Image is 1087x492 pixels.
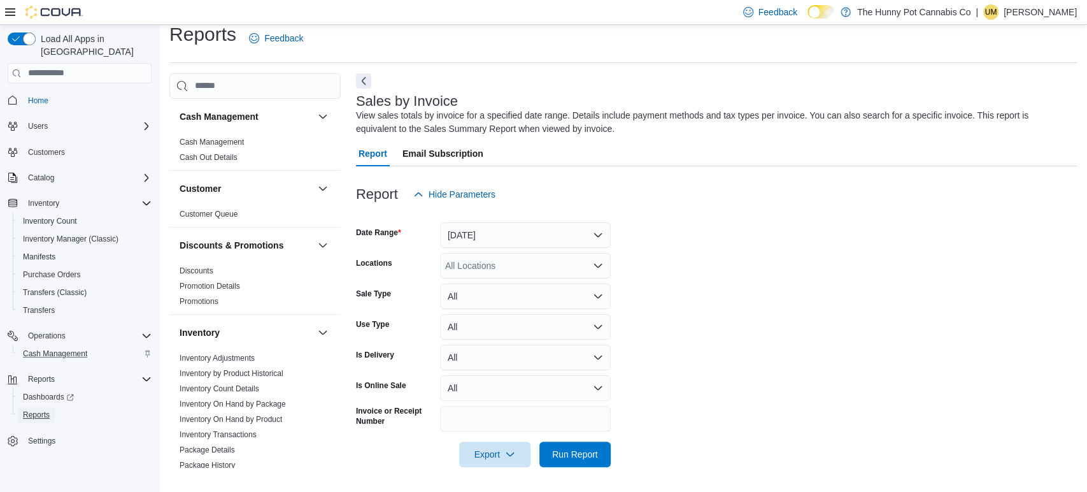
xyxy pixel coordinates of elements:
[356,350,394,360] label: Is Delivery
[180,415,282,424] a: Inventory On Hand by Product
[180,414,282,424] span: Inventory On Hand by Product
[23,372,60,387] button: Reports
[23,410,50,420] span: Reports
[180,399,286,409] span: Inventory On Hand by Package
[169,22,236,47] h1: Reports
[758,6,797,18] span: Feedback
[315,238,330,253] button: Discounts & Promotions
[180,210,238,219] a: Customer Queue
[23,372,152,387] span: Reports
[315,181,330,196] button: Customer
[23,93,53,108] a: Home
[180,209,238,219] span: Customer Queue
[180,354,255,363] a: Inventory Adjustments
[23,170,152,185] span: Catalog
[180,266,213,275] a: Discounts
[440,222,611,248] button: [DATE]
[356,73,371,89] button: Next
[3,91,157,110] button: Home
[18,346,92,361] a: Cash Management
[23,92,152,108] span: Home
[356,228,401,238] label: Date Range
[356,109,1070,136] div: View sales totals by invoice for a specified date range. Details include payment methods and tax ...
[180,153,238,162] a: Cash Out Details
[18,231,152,247] span: Inventory Manager (Classic)
[180,182,221,195] h3: Customer
[180,137,244,147] span: Cash Management
[169,134,341,170] div: Cash Management
[18,285,92,300] a: Transfers (Classic)
[13,212,157,230] button: Inventory Count
[169,206,341,227] div: Customer
[180,326,313,339] button: Inventory
[28,121,48,131] span: Users
[552,448,598,461] span: Run Report
[356,94,458,109] h3: Sales by Invoice
[180,282,240,291] a: Promotion Details
[13,284,157,301] button: Transfers (Classic)
[18,303,152,318] span: Transfers
[440,375,611,401] button: All
[356,380,406,391] label: Is Online Sale
[23,145,70,160] a: Customers
[180,239,283,252] h3: Discounts & Promotions
[593,261,603,271] button: Open list of options
[315,325,330,340] button: Inventory
[23,433,152,449] span: Settings
[23,234,118,244] span: Inventory Manager (Classic)
[180,182,313,195] button: Customer
[180,266,213,276] span: Discounts
[180,461,235,470] a: Package History
[28,198,59,208] span: Inventory
[23,392,74,402] span: Dashboards
[976,4,978,20] p: |
[857,4,970,20] p: The Hunny Pot Cannabis Co
[440,345,611,370] button: All
[3,327,157,345] button: Operations
[23,252,55,262] span: Manifests
[467,442,523,467] span: Export
[18,303,60,318] a: Transfers
[180,138,244,147] a: Cash Management
[359,141,387,166] span: Report
[169,263,341,314] div: Discounts & Promotions
[28,147,65,157] span: Customers
[807,5,834,18] input: Dark Mode
[13,406,157,424] button: Reports
[25,6,83,18] img: Cova
[13,266,157,284] button: Purchase Orders
[23,433,60,449] a: Settings
[23,196,64,211] button: Inventory
[13,388,157,406] a: Dashboards
[180,353,255,363] span: Inventory Adjustments
[180,445,235,455] span: Package Details
[180,384,259,394] span: Inventory Count Details
[440,284,611,309] button: All
[28,436,55,446] span: Settings
[23,305,55,315] span: Transfers
[356,187,398,202] h3: Report
[23,287,87,298] span: Transfers (Classic)
[18,231,124,247] a: Inventory Manager (Classic)
[13,230,157,248] button: Inventory Manager (Classic)
[23,216,77,226] span: Inventory Count
[3,117,157,135] button: Users
[180,326,220,339] h3: Inventory
[180,445,235,454] a: Package Details
[13,301,157,319] button: Transfers
[23,196,152,211] span: Inventory
[18,407,152,423] span: Reports
[23,119,53,134] button: Users
[18,213,82,229] a: Inventory Count
[3,194,157,212] button: Inventory
[28,96,48,106] span: Home
[356,258,392,268] label: Locations
[985,4,997,20] span: UM
[28,374,55,384] span: Reports
[180,384,259,393] a: Inventory Count Details
[18,267,86,282] a: Purchase Orders
[13,345,157,363] button: Cash Management
[315,109,330,124] button: Cash Management
[356,289,391,299] label: Sale Type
